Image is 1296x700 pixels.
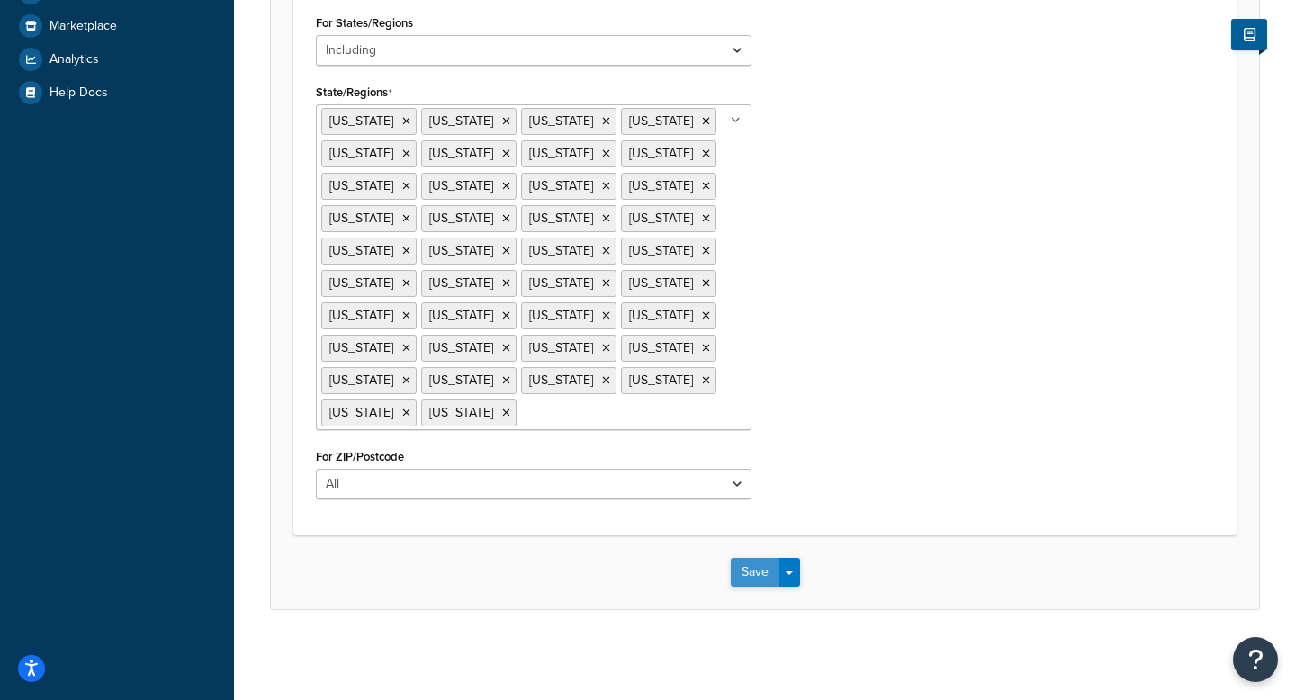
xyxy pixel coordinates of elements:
button: Show Help Docs [1231,19,1267,50]
span: [US_STATE] [329,306,393,325]
span: [US_STATE] [329,338,393,357]
span: [US_STATE] [429,144,493,163]
span: [US_STATE] [529,176,593,195]
span: [US_STATE] [629,144,693,163]
span: [US_STATE] [529,371,593,390]
span: [US_STATE] [529,209,593,228]
span: Marketplace [49,19,117,34]
span: [US_STATE] [529,144,593,163]
span: [US_STATE] [529,241,593,260]
span: [US_STATE] [429,306,493,325]
span: [US_STATE] [429,371,493,390]
span: [US_STATE] [529,274,593,292]
span: [US_STATE] [329,274,393,292]
label: State/Regions [316,85,392,100]
span: [US_STATE] [329,403,393,422]
span: [US_STATE] [329,241,393,260]
button: Open Resource Center [1233,637,1278,682]
span: [US_STATE] [629,371,693,390]
span: [US_STATE] [429,274,493,292]
a: Marketplace [13,10,220,42]
label: For States/Regions [316,16,413,30]
span: [US_STATE] [629,274,693,292]
span: [US_STATE] [529,306,593,325]
span: [US_STATE] [529,338,593,357]
a: Analytics [13,43,220,76]
span: [US_STATE] [629,306,693,325]
span: [US_STATE] [429,112,493,130]
span: [US_STATE] [329,371,393,390]
span: [US_STATE] [329,176,393,195]
span: [US_STATE] [629,112,693,130]
span: [US_STATE] [629,338,693,357]
span: [US_STATE] [329,144,393,163]
span: [US_STATE] [329,209,393,228]
span: [US_STATE] [629,209,693,228]
span: Help Docs [49,85,108,101]
span: [US_STATE] [629,241,693,260]
span: [US_STATE] [429,338,493,357]
span: [US_STATE] [429,209,493,228]
span: [US_STATE] [529,112,593,130]
span: [US_STATE] [429,241,493,260]
span: [US_STATE] [629,176,693,195]
span: Analytics [49,52,99,67]
a: Help Docs [13,76,220,109]
span: [US_STATE] [429,176,493,195]
span: [US_STATE] [329,112,393,130]
label: For ZIP/Postcode [316,450,404,463]
span: [US_STATE] [429,403,493,422]
button: Save [731,558,779,587]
